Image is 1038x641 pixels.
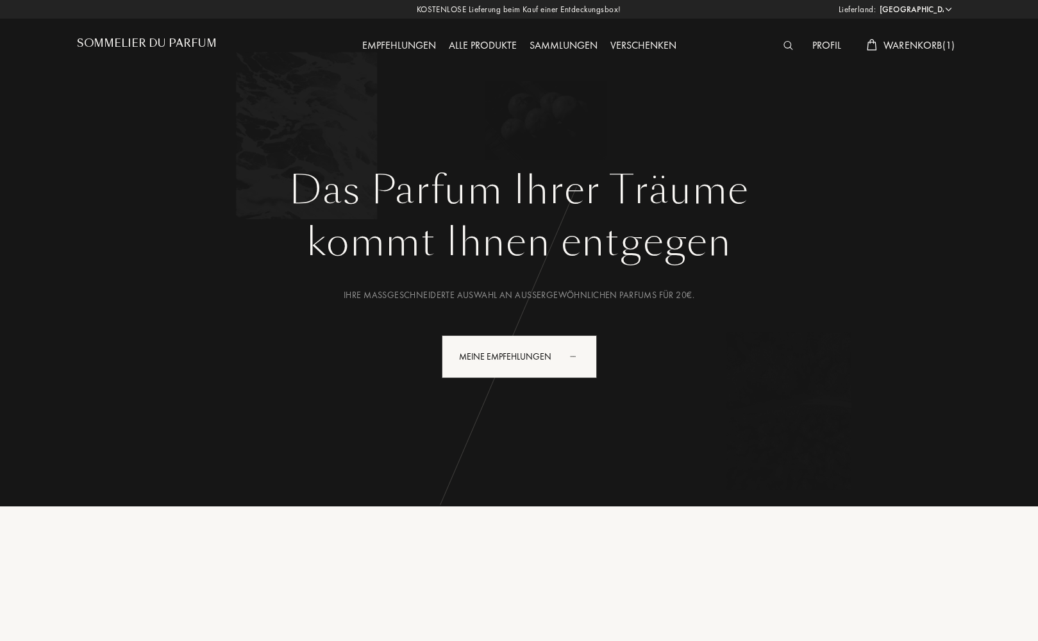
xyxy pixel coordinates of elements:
div: Profil [806,38,848,54]
div: Alle Produkte [442,38,523,54]
a: Sammlungen [523,38,604,52]
div: animation [565,343,591,369]
img: arrow_w.png [944,4,953,14]
h1: Sommelier du Parfum [77,37,217,49]
img: search_icn_white.svg [783,41,793,50]
a: Meine Empfehlungenanimation [432,335,607,378]
a: Alle Produkte [442,38,523,52]
span: Warenkorb ( 1 ) [883,38,955,52]
a: Verschenken [604,38,683,52]
img: cart_white.svg [867,39,877,51]
div: Ihre maßgeschneiderte Auswahl an außergewöhnlichen Parfums für 20€. [87,288,952,302]
div: Sammlungen [523,38,604,54]
div: kommt Ihnen entgegen [87,213,952,271]
div: Verschenken [604,38,683,54]
div: Empfehlungen [356,38,442,54]
a: Profil [806,38,848,52]
span: Lieferland: [839,3,876,16]
a: Sommelier du Parfum [77,37,217,54]
div: Meine Empfehlungen [442,335,597,378]
h1: Das Parfum Ihrer Träume [87,167,952,213]
a: Empfehlungen [356,38,442,52]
